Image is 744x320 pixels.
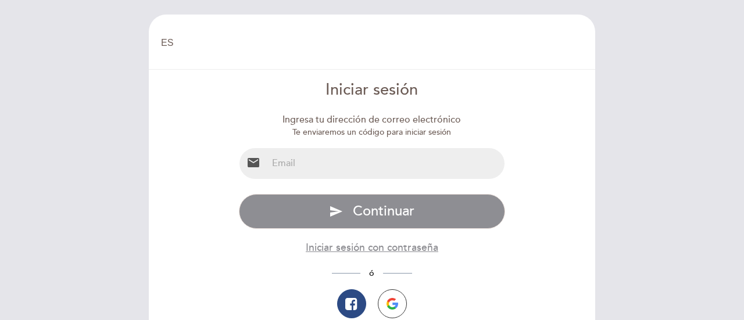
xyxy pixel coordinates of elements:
i: email [246,156,260,170]
img: icon-google.png [387,298,398,310]
div: Iniciar sesión [239,79,506,102]
div: Te enviaremos un código para iniciar sesión [239,127,506,138]
input: Email [267,148,505,179]
span: Continuar [353,203,414,220]
i: send [329,204,343,218]
div: Ingresa tu dirección de correo electrónico [239,113,506,127]
button: send Continuar [239,194,506,229]
span: ó [360,268,383,278]
button: Iniciar sesión con contraseña [306,240,438,255]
